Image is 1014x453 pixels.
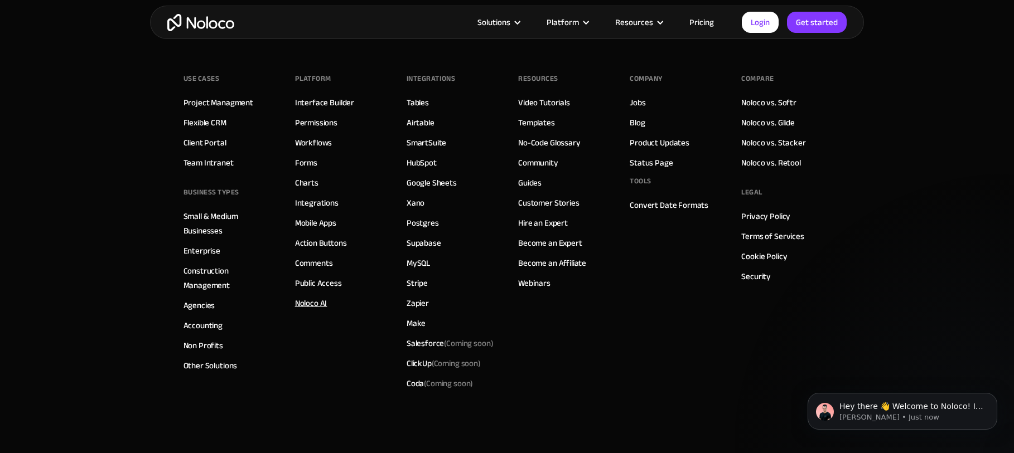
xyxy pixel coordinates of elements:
[407,176,457,190] a: Google Sheets
[295,196,339,210] a: Integrations
[295,95,354,110] a: Interface Builder
[184,264,273,293] a: Construction Management
[184,135,226,150] a: Client Portal
[407,216,439,230] a: Postgres
[630,95,645,110] a: Jobs
[787,12,847,33] a: Get started
[741,95,796,110] a: Noloco vs. Softr
[444,335,493,351] span: (Coming soon)
[407,95,429,110] a: Tables
[741,115,795,130] a: Noloco vs. Glide
[615,15,653,30] div: Resources
[295,115,337,130] a: Permissions
[518,115,555,130] a: Templates
[518,135,581,150] a: No-Code Glossary
[407,376,473,391] div: Coda
[518,236,582,250] a: Become an Expert
[407,356,481,371] div: ClickUp
[407,336,494,350] div: Salesforce
[741,135,805,150] a: Noloco vs. Stacker
[184,318,223,333] a: Accounting
[295,135,332,150] a: Workflows
[184,209,273,238] a: Small & Medium Businesses
[184,243,221,258] a: Enterprise
[295,70,331,87] div: Platform
[295,296,327,310] a: Noloco AI
[184,115,226,130] a: Flexible CRM
[630,70,663,87] div: Company
[630,198,708,212] a: Convert Date Formats
[407,196,424,210] a: Xano
[184,358,238,373] a: Other Solutions
[184,70,220,87] div: Use Cases
[432,355,481,371] span: (Coming soon)
[424,376,473,391] span: (Coming soon)
[184,95,253,110] a: Project Managment
[295,216,336,230] a: Mobile Apps
[184,184,239,201] div: BUSINESS TYPES
[791,369,1014,447] iframe: Intercom notifications message
[407,296,429,310] a: Zapier
[518,256,586,270] a: Become an Affiliate
[184,155,234,170] a: Team Intranet
[601,15,675,30] div: Resources
[518,216,568,230] a: Hire an Expert
[407,236,441,250] a: Supabase
[295,176,318,190] a: Charts
[407,316,426,330] a: Make
[741,184,762,201] div: Legal
[407,256,430,270] a: MySQL
[630,155,673,170] a: Status Page
[407,70,455,87] div: INTEGRATIONS
[518,276,551,290] a: Webinars
[184,338,223,353] a: Non Profits
[295,256,333,270] a: Comments
[518,176,542,190] a: Guides
[477,15,510,30] div: Solutions
[407,155,437,170] a: HubSpot
[741,269,771,284] a: Security
[630,135,689,150] a: Product Updates
[518,95,570,110] a: Video Tutorials
[463,15,533,30] div: Solutions
[295,276,342,290] a: Public Access
[518,196,580,210] a: Customer Stories
[533,15,601,30] div: Platform
[741,70,774,87] div: Compare
[547,15,579,30] div: Platform
[741,155,800,170] a: Noloco vs. Retool
[741,209,790,223] a: Privacy Policy
[184,298,215,313] a: Agencies
[741,229,804,243] a: Terms of Services
[407,115,434,130] a: Airtable
[295,236,347,250] a: Action Buttons
[630,173,651,189] div: Tools
[167,14,234,31] a: home
[407,276,428,290] a: Stripe
[518,155,558,170] a: Community
[518,70,558,87] div: Resources
[295,155,317,170] a: Forms
[742,12,779,33] a: Login
[407,135,447,150] a: SmartSuite
[675,15,728,30] a: Pricing
[741,249,787,264] a: Cookie Policy
[630,115,645,130] a: Blog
